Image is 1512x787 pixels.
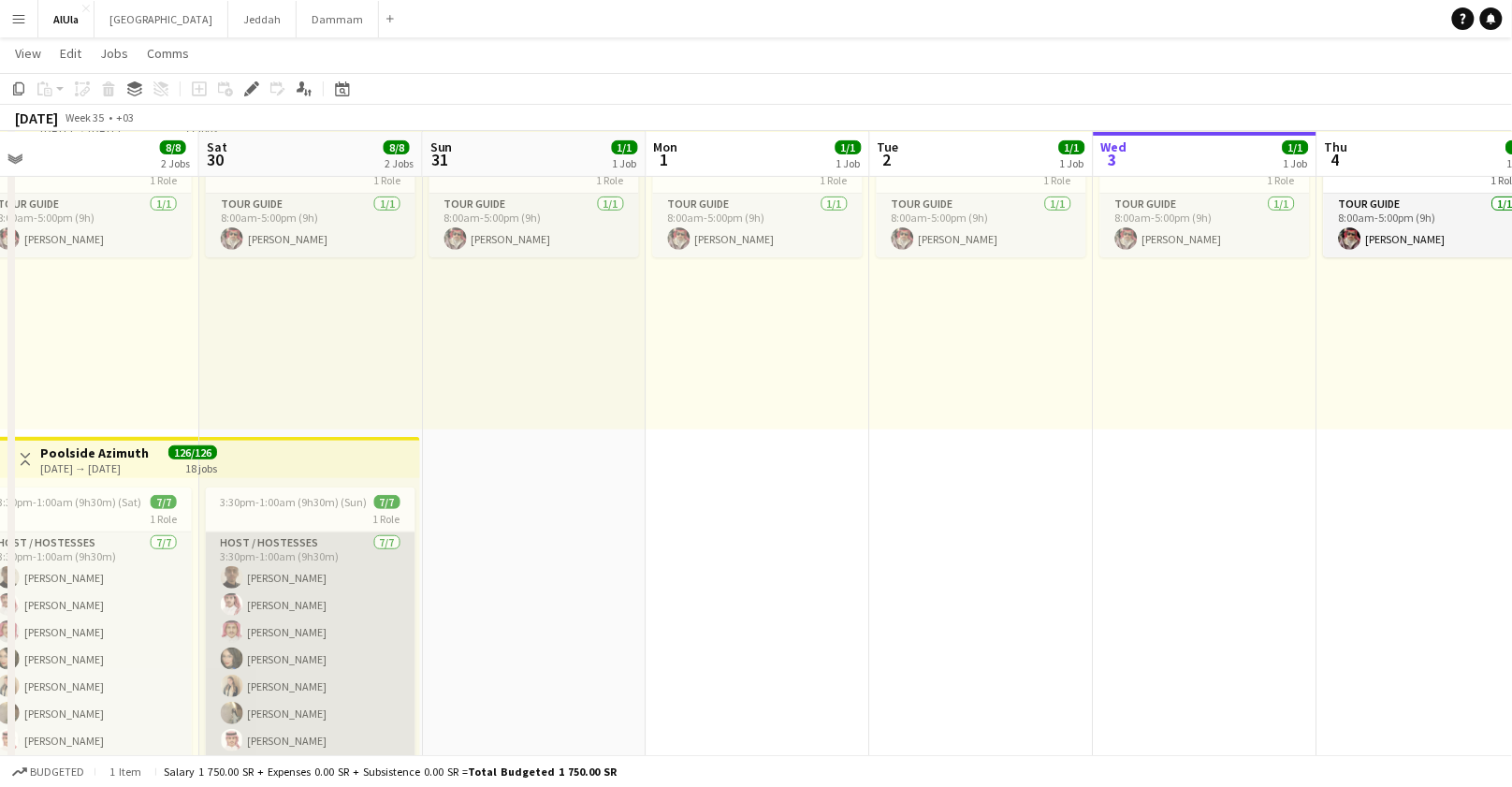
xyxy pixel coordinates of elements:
[116,110,134,124] div: +03
[468,765,617,779] span: Total Budgeted 1 750.00 SR
[1044,173,1071,187] span: 1 Role
[1100,149,1310,257] app-job-card: 8:00am-5:00pm (9h)1/11 RoleTour Guide1/18:00am-5:00pm (9h)[PERSON_NAME]
[1098,149,1127,170] span: 3
[612,140,638,154] span: 1/1
[1101,138,1127,155] span: Wed
[1060,156,1084,170] div: 1 Job
[654,138,678,155] span: Mon
[653,149,863,257] app-job-card: 8:00am-5:00pm (9h)1/11 RoleTour Guide1/18:00am-5:00pm (9h)[PERSON_NAME]
[1325,138,1348,155] span: Thu
[877,194,1086,257] app-card-role: Tour Guide1/18:00am-5:00pm (9h)[PERSON_NAME]
[161,156,190,170] div: 2 Jobs
[150,173,177,187] span: 1 Role
[221,495,368,509] span: 3:30pm-1:00am (9h30m) (Sun)
[1059,140,1085,154] span: 1/1
[206,149,415,257] app-job-card: 8:00am-5:00pm (9h)1/11 RoleTour Guide1/18:00am-5:00pm (9h)[PERSON_NAME]
[651,149,678,170] span: 1
[875,149,899,170] span: 2
[374,495,400,509] span: 7/7
[207,138,227,155] span: Sat
[597,173,624,187] span: 1 Role
[206,532,415,759] app-card-role: Host / Hostesses7/73:30pm-1:00am (9h30m)[PERSON_NAME][PERSON_NAME][PERSON_NAME][PERSON_NAME][PERS...
[821,173,848,187] span: 1 Role
[373,512,400,526] span: 1 Role
[139,41,196,66] a: Comms
[228,1,297,37] button: Jeddah
[385,156,414,170] div: 2 Jobs
[60,45,81,62] span: Edit
[206,194,415,257] app-card-role: Tour Guide1/18:00am-5:00pm (9h)[PERSON_NAME]
[52,41,89,66] a: Edit
[1284,156,1308,170] div: 1 Job
[151,495,177,509] span: 7/7
[836,156,861,170] div: 1 Job
[206,488,415,759] app-job-card: 3:30pm-1:00am (9h30m) (Sun)7/71 RoleHost / Hostesses7/73:30pm-1:00am (9h30m)[PERSON_NAME][PERSON_...
[185,459,217,475] div: 18 jobs
[62,110,109,124] span: Week 35
[147,45,189,62] span: Comms
[297,1,379,37] button: Dammam
[878,138,899,155] span: Tue
[93,41,136,66] a: Jobs
[94,1,228,37] button: [GEOGRAPHIC_DATA]
[204,149,227,170] span: 30
[430,138,453,155] span: Sun
[877,149,1086,257] app-job-card: 8:00am-5:00pm (9h)1/11 RoleTour Guide1/18:00am-5:00pm (9h)[PERSON_NAME]
[150,512,177,526] span: 1 Role
[168,445,217,459] span: 126/126
[160,140,186,154] span: 8/8
[836,140,862,154] span: 1/1
[40,461,149,475] div: [DATE] → [DATE]
[40,445,149,461] h3: Poolside Azimuth
[429,194,639,257] app-card-role: Tour Guide1/18:00am-5:00pm (9h)[PERSON_NAME]
[1268,173,1295,187] span: 1 Role
[15,45,41,62] span: View
[373,173,400,187] span: 1 Role
[1322,149,1348,170] span: 4
[100,45,128,62] span: Jobs
[38,1,94,37] button: AlUla
[9,762,87,782] button: Budgeted
[429,149,639,257] app-job-card: 8:00am-5:00pm (9h)1/11 RoleTour Guide1/18:00am-5:00pm (9h)[PERSON_NAME]
[30,765,84,779] span: Budgeted
[103,765,148,779] span: 1 item
[7,41,49,66] a: View
[1100,194,1310,257] app-card-role: Tour Guide1/18:00am-5:00pm (9h)[PERSON_NAME]
[428,149,453,170] span: 31
[164,765,617,779] div: Salary 1 750.00 SR + Expenses 0.00 SR + Subsistence 0.00 SR =
[613,156,637,170] div: 1 Job
[15,109,58,127] div: [DATE]
[384,140,410,154] span: 8/8
[1283,140,1309,154] span: 1/1
[653,194,863,257] app-card-role: Tour Guide1/18:00am-5:00pm (9h)[PERSON_NAME]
